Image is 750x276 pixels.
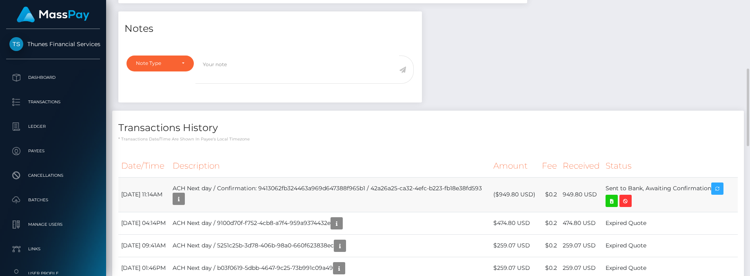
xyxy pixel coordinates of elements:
p: Batches [9,194,97,206]
td: Sent to Bank, Awaiting Confirmation [603,177,738,212]
th: Status [603,155,738,177]
td: $0.2 [539,234,560,257]
th: Date/Time [118,155,170,177]
td: [DATE] 04:14PM [118,212,170,234]
p: Links [9,243,97,255]
span: Thunes Financial Services [6,40,100,48]
td: 474.80 USD [560,212,603,234]
td: ($949.80 USD) [490,177,539,212]
td: $259.07 USD [490,234,539,257]
td: [DATE] 09:41AM [118,234,170,257]
th: Fee [539,155,560,177]
td: $0.2 [539,177,560,212]
p: Payees [9,145,97,157]
a: Ledger [6,116,100,137]
th: Amount [490,155,539,177]
h4: Notes [124,22,416,36]
th: Description [170,155,490,177]
p: Transactions [9,96,97,108]
td: $0.2 [539,212,560,234]
a: Cancellations [6,165,100,186]
p: Cancellations [9,169,97,182]
a: Dashboard [6,67,100,88]
td: [DATE] 11:14AM [118,177,170,212]
a: Payees [6,141,100,161]
p: Manage Users [9,218,97,231]
td: ACH Next day / 9100d70f-f752-4cb8-a7f4-959a9374432e [170,212,490,234]
p: * Transactions date/time are shown in payee's local timezone [118,136,738,142]
a: Batches [6,190,100,210]
td: $474.80 USD [490,212,539,234]
img: Thunes Financial Services [9,37,23,51]
button: Note Type [126,56,194,71]
td: ACH Next day / Confirmation: 9413062fb324463a969d647388f965b1 / 42a26a25-ca32-4efc-b223-fb18e38fd593 [170,177,490,212]
td: ACH Next day / 5251c25b-3d78-406b-98a0-660f623838ec [170,234,490,257]
div: Note Type [136,60,175,67]
th: Received [560,155,603,177]
img: MassPay Logo [17,7,89,22]
td: Expired Quote [603,234,738,257]
td: 259.07 USD [560,234,603,257]
p: Ledger [9,120,97,133]
td: Expired Quote [603,212,738,234]
a: Transactions [6,92,100,112]
a: Manage Users [6,214,100,235]
p: Dashboard [9,71,97,84]
h4: Transactions History [118,121,738,135]
a: Links [6,239,100,259]
td: 949.80 USD [560,177,603,212]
